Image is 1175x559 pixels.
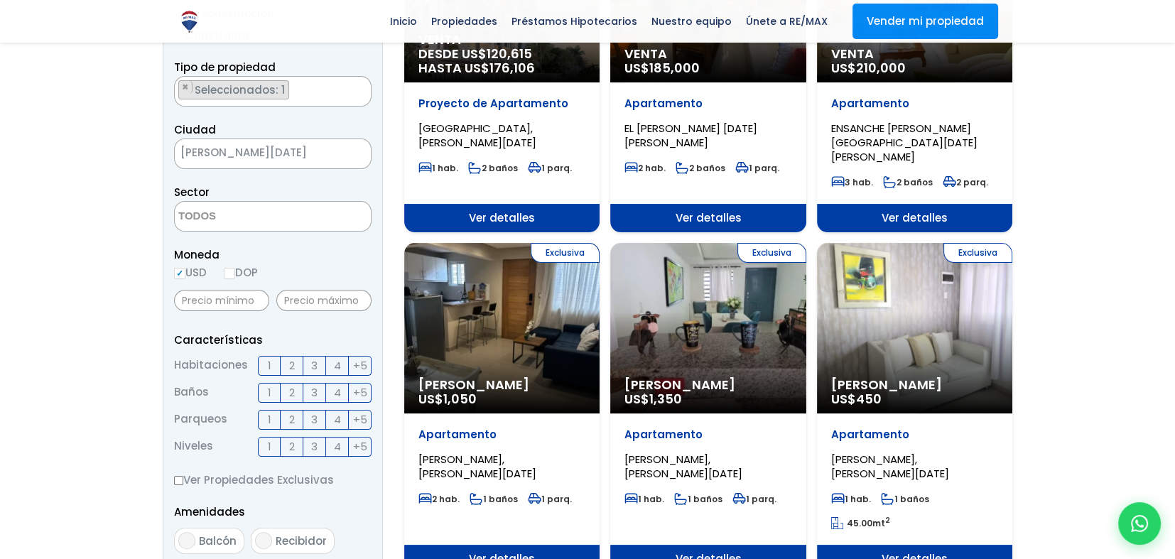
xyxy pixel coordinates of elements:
span: Tipo de propiedad [174,60,276,75]
span: 176,106 [489,59,535,77]
label: DOP [224,264,258,281]
span: [PERSON_NAME] [831,378,998,392]
span: Exclusiva [531,243,600,263]
span: 2 [289,357,295,374]
span: US$ [624,390,682,408]
span: Inicio [383,11,424,32]
span: Seleccionados: 1 [193,82,288,97]
span: Ver detalles [817,204,1012,232]
span: 3 [311,438,318,455]
span: 1 hab. [831,493,871,505]
span: 2 [289,438,295,455]
span: Sector [174,185,210,200]
span: 4 [334,411,341,428]
span: mt [831,517,890,529]
span: Ciudad [174,122,216,137]
p: Apartamento [831,97,998,111]
span: Nuestro equipo [644,11,739,32]
span: Únete a RE/MAX [739,11,835,32]
img: Logo de REMAX [177,9,202,34]
span: Moneda [174,246,372,264]
span: +5 [353,357,367,374]
span: 2 [289,384,295,401]
span: US$ [418,390,477,408]
span: 3 [311,411,318,428]
span: 1 parq. [735,162,779,174]
span: 1 baños [674,493,722,505]
span: SANTO DOMINGO DE GUZMÁN [174,139,372,169]
p: Proyecto de Apartamento [418,97,585,111]
span: 4 [334,357,341,374]
span: Venta [831,47,998,61]
span: ENSANCHE [PERSON_NAME][GEOGRAPHIC_DATA][DATE][PERSON_NAME] [831,121,978,164]
span: EL [PERSON_NAME] [DATE][PERSON_NAME] [624,121,757,150]
input: Precio máximo [276,290,372,311]
span: 1 baños [470,493,518,505]
span: [PERSON_NAME], [PERSON_NAME][DATE] [418,452,536,481]
span: US$ [831,390,882,408]
p: Apartamento [624,97,791,111]
span: 1 [268,438,271,455]
span: 1 parq. [528,162,572,174]
span: 1,350 [649,390,682,408]
input: USD [174,268,185,279]
span: Niveles [174,437,213,457]
span: US$ [831,59,906,77]
span: 1,050 [443,390,477,408]
span: 3 hab. [831,176,873,188]
input: Recibidor [255,532,272,549]
span: Ver detalles [610,204,806,232]
button: Remove item [179,81,193,94]
span: +5 [353,411,367,428]
span: Exclusiva [943,243,1012,263]
input: Precio mínimo [174,290,269,311]
span: 2 baños [468,162,518,174]
span: 1 baños [881,493,929,505]
span: × [182,81,189,94]
label: Ver Propiedades Exclusivas [174,471,372,489]
textarea: Search [175,77,183,107]
label: USD [174,264,207,281]
input: Balcón [178,532,195,549]
span: 1 hab. [624,493,664,505]
span: 2 baños [676,162,725,174]
span: HASTA US$ [418,61,585,75]
span: 2 hab. [418,493,460,505]
p: Apartamento [418,428,585,442]
span: 2 hab. [624,162,666,174]
span: Propiedades [424,11,504,32]
span: [PERSON_NAME], [PERSON_NAME][DATE] [831,452,949,481]
button: Remove all items [335,143,357,165]
span: 4 [334,438,341,455]
span: 2 baños [883,176,933,188]
button: Remove all items [355,80,364,94]
span: [PERSON_NAME] [624,378,791,392]
p: Características [174,331,372,349]
span: Habitaciones [174,356,248,376]
span: × [356,81,363,94]
span: 1 [268,411,271,428]
span: 1 [268,357,271,374]
span: SANTO DOMINGO DE GUZMÁN [175,143,335,163]
span: Ver detalles [404,204,600,232]
span: 1 parq. [528,493,572,505]
span: 3 [311,384,318,401]
textarea: Search [175,202,313,232]
span: Exclusiva [737,243,806,263]
span: Venta [624,47,791,61]
span: 210,000 [856,59,906,77]
span: Balcón [199,533,237,548]
p: Apartamento [831,428,998,442]
a: Vender mi propiedad [852,4,998,39]
span: [PERSON_NAME] [418,378,585,392]
span: Recibidor [276,533,327,548]
span: Préstamos Hipotecarios [504,11,644,32]
span: US$ [624,59,700,77]
span: [PERSON_NAME], [PERSON_NAME][DATE] [624,452,742,481]
span: 4 [334,384,341,401]
span: × [350,148,357,161]
span: 185,000 [649,59,700,77]
input: DOP [224,268,235,279]
span: Baños [174,383,209,403]
span: 2 parq. [943,176,988,188]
